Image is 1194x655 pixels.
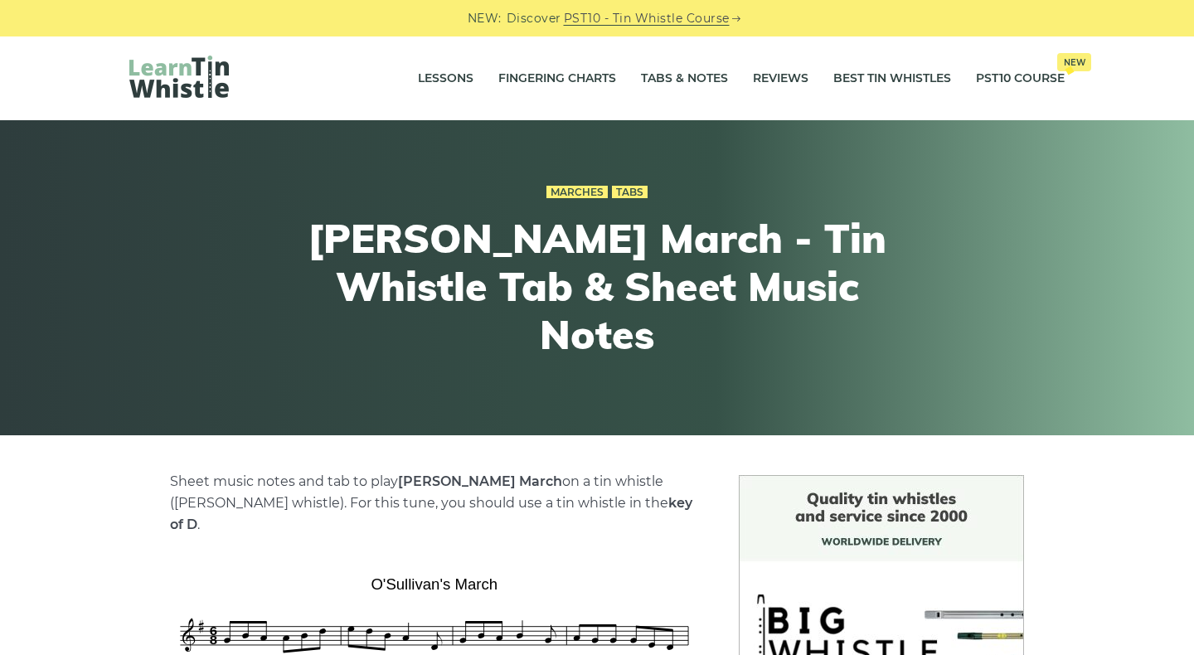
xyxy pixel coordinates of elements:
a: Tabs & Notes [641,58,728,99]
a: Lessons [418,58,473,99]
p: Sheet music notes and tab to play on a tin whistle ([PERSON_NAME] whistle). For this tune, you sh... [170,471,699,536]
img: LearnTinWhistle.com [129,56,229,98]
a: Fingering Charts [498,58,616,99]
a: Tabs [612,186,648,199]
a: Best Tin Whistles [833,58,951,99]
span: New [1057,53,1091,71]
strong: [PERSON_NAME] March [398,473,562,489]
a: Marches [546,186,608,199]
a: PST10 CourseNew [976,58,1065,99]
a: Reviews [753,58,808,99]
h1: [PERSON_NAME] March - Tin Whistle Tab & Sheet Music Notes [292,215,902,358]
